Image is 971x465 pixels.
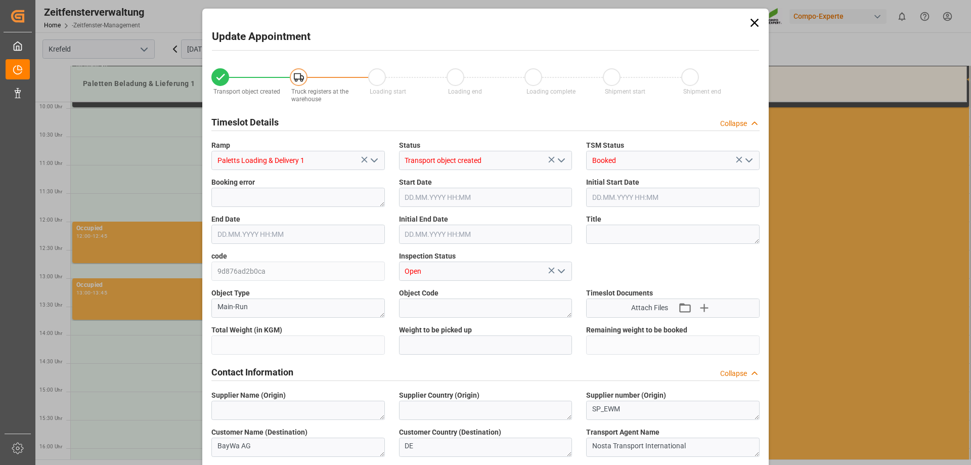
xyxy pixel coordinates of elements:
[366,153,381,168] button: open menu
[586,438,760,457] textarea: Nosta Transport International
[399,151,572,170] input: Type to search/select
[586,177,639,188] span: Initial Start Date
[683,88,721,95] span: Shipment end
[399,140,420,151] span: Status
[211,214,240,225] span: End Date
[211,115,279,129] h2: Timeslot Details
[399,177,432,188] span: Start Date
[720,368,747,379] div: Collapse
[586,390,666,401] span: Supplier number (Origin)
[399,251,456,262] span: Inspection Status
[586,214,601,225] span: Title
[720,118,747,129] div: Collapse
[586,140,624,151] span: TSM Status
[399,325,472,335] span: Weight to be picked up
[211,140,230,151] span: Ramp
[586,427,659,438] span: Transport Agent Name
[586,325,687,335] span: Remaining weight to be booked
[211,438,385,457] textarea: BayWa AG
[211,325,282,335] span: Total Weight (in KGM)
[211,225,385,244] input: DD.MM.YYYY HH:MM
[586,401,760,420] textarea: SP_EWM
[213,88,280,95] span: Transport object created
[211,151,385,170] input: Type to search/select
[553,264,568,279] button: open menu
[399,188,572,207] input: DD.MM.YYYY HH:MM
[399,214,448,225] span: Initial End Date
[586,288,653,299] span: Timeslot Documents
[291,88,348,103] span: Truck registers at the warehouse
[399,427,501,438] span: Customer Country (Destination)
[211,177,255,188] span: Booking error
[399,438,572,457] textarea: DE
[211,365,293,379] h2: Contact Information
[211,299,385,318] textarea: Main-Run
[211,390,286,401] span: Supplier Name (Origin)
[605,88,645,95] span: Shipment start
[211,427,307,438] span: Customer Name (Destination)
[370,88,406,95] span: Loading start
[526,88,576,95] span: Loading complete
[631,303,668,313] span: Attach Files
[212,29,311,45] h2: Update Appointment
[211,288,250,299] span: Object Type
[399,390,479,401] span: Supplier Country (Origin)
[740,153,756,168] button: open menu
[553,153,568,168] button: open menu
[586,188,760,207] input: DD.MM.YYYY HH:MM
[399,288,438,299] span: Object Code
[211,251,227,262] span: code
[399,225,572,244] input: DD.MM.YYYY HH:MM
[448,88,482,95] span: Loading end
